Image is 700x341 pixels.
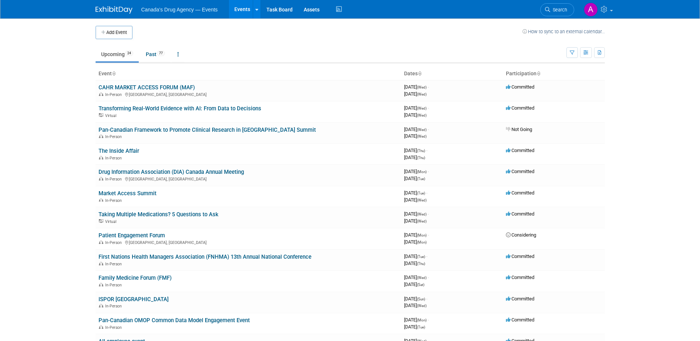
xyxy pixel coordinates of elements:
span: [DATE] [404,232,429,238]
span: - [428,169,429,174]
span: (Tue) [417,325,425,329]
span: In-Person [105,262,124,266]
span: - [428,317,429,323]
a: How to sync to an external calendar... [523,29,605,34]
th: Event [96,68,401,80]
span: In-Person [105,240,124,245]
img: In-Person Event [99,325,103,329]
span: - [428,211,429,217]
span: (Wed) [417,106,427,110]
span: Committed [506,317,534,323]
img: ExhibitDay [96,6,132,14]
span: Considering [506,232,536,238]
span: (Wed) [417,134,427,138]
span: [DATE] [404,239,427,245]
span: - [428,275,429,280]
span: - [426,190,427,196]
span: (Mon) [417,170,427,174]
span: (Wed) [417,92,427,96]
span: - [428,84,429,90]
span: - [428,105,429,111]
span: - [428,127,429,132]
a: Market Access Summit [99,190,156,197]
span: [DATE] [404,155,425,160]
span: [DATE] [404,133,427,139]
a: Family Medicine Forum (FMF) [99,275,172,281]
span: [DATE] [404,275,429,280]
img: Andrea Tiwari [584,3,598,17]
span: (Wed) [417,198,427,202]
span: In-Person [105,198,124,203]
a: ISPOR [GEOGRAPHIC_DATA] [99,296,169,303]
span: Not Going [506,127,532,132]
span: [DATE] [404,105,429,111]
span: - [426,148,427,153]
span: 77 [157,51,165,56]
a: First Nations Health Managers Association (FNHMA) 13th Annual National Conference [99,254,311,260]
span: In-Person [105,304,124,309]
span: [DATE] [404,197,427,203]
span: Canada's Drug Agency — Events [141,7,218,13]
span: Committed [506,211,534,217]
span: (Wed) [417,212,427,216]
a: Sort by Start Date [418,70,421,76]
a: Transforming Real-World Evidence with AI: From Data to Decisions [99,105,261,112]
span: [DATE] [404,218,427,224]
span: [DATE] [404,261,425,266]
span: Virtual [105,219,118,224]
a: Taking Multiple Medications? 5 Questions to Ask [99,211,218,218]
span: (Tue) [417,191,425,195]
span: (Wed) [417,304,427,308]
span: [DATE] [404,317,429,323]
span: Committed [506,275,534,280]
a: CAHR MARKET ACCESS FORUM (MAF) [99,84,195,91]
span: [DATE] [404,296,427,302]
span: Committed [506,169,534,174]
img: Virtual Event [99,113,103,117]
span: In-Person [105,134,124,139]
span: (Mon) [417,240,427,244]
th: Dates [401,68,503,80]
span: - [426,254,427,259]
div: [GEOGRAPHIC_DATA], [GEOGRAPHIC_DATA] [99,176,398,182]
a: Sort by Participation Type [537,70,540,76]
span: [DATE] [404,112,427,118]
span: (Mon) [417,233,427,237]
a: Drug Information Association (DIA) Canada Annual Meeting [99,169,244,175]
span: [DATE] [404,303,427,308]
img: In-Person Event [99,177,103,180]
span: Committed [506,254,534,259]
span: [DATE] [404,169,429,174]
span: [DATE] [404,127,429,132]
img: In-Person Event [99,262,103,265]
span: In-Person [105,283,124,287]
span: (Thu) [417,149,425,153]
img: In-Person Event [99,283,103,286]
img: Virtual Event [99,219,103,223]
span: (Mon) [417,318,427,322]
a: Search [540,3,574,16]
span: Committed [506,84,534,90]
span: (Tue) [417,255,425,259]
span: (Sat) [417,283,424,287]
span: [DATE] [404,190,427,196]
span: (Wed) [417,128,427,132]
span: 24 [125,51,133,56]
span: - [428,232,429,238]
span: [DATE] [404,211,429,217]
a: Pan-Canadian Framework to Promote Clinical Research in [GEOGRAPHIC_DATA] Summit [99,127,316,133]
span: (Wed) [417,276,427,280]
a: Sort by Event Name [112,70,115,76]
a: Pan-Canadian OMOP Common Data Model Engagement Event [99,317,250,324]
span: In-Person [105,92,124,97]
span: Committed [506,105,534,111]
span: [DATE] [404,148,427,153]
div: [GEOGRAPHIC_DATA], [GEOGRAPHIC_DATA] [99,239,398,245]
a: Patient Engagement Forum [99,232,165,239]
span: [DATE] [404,254,427,259]
span: (Wed) [417,113,427,117]
span: (Sun) [417,297,425,301]
span: [DATE] [404,176,425,181]
th: Participation [503,68,605,80]
span: In-Person [105,325,124,330]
